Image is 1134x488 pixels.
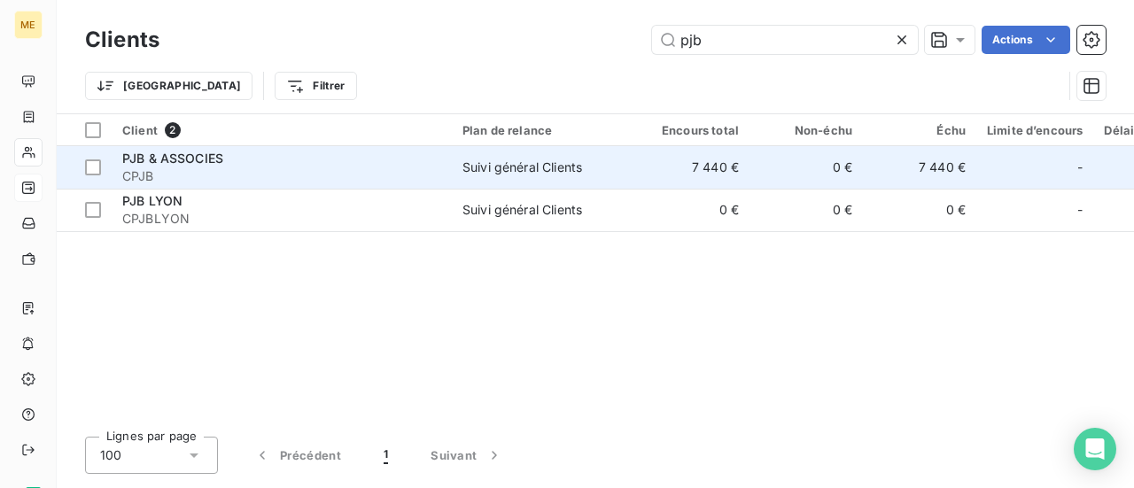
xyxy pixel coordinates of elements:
[636,189,750,231] td: 0 €
[122,210,441,228] span: CPJBLYON
[462,123,625,137] div: Plan de relance
[100,446,121,464] span: 100
[863,146,976,189] td: 7 440 €
[122,151,223,166] span: PJB & ASSOCIES
[750,189,863,231] td: 0 €
[982,26,1070,54] button: Actions
[122,123,158,137] span: Client
[14,11,43,39] div: ME
[760,123,852,137] div: Non-échu
[652,26,918,54] input: Rechercher
[874,123,966,137] div: Échu
[462,201,582,219] div: Suivi général Clients
[636,146,750,189] td: 7 440 €
[409,437,524,474] button: Suivant
[122,193,183,208] span: PJB LYON
[85,24,159,56] h3: Clients
[1077,159,1083,176] span: -
[85,72,252,100] button: [GEOGRAPHIC_DATA]
[987,123,1083,137] div: Limite d’encours
[750,146,863,189] td: 0 €
[362,437,409,474] button: 1
[384,446,388,464] span: 1
[1077,201,1083,219] span: -
[647,123,739,137] div: Encours total
[1074,428,1116,470] div: Open Intercom Messenger
[462,159,582,176] div: Suivi général Clients
[232,437,362,474] button: Précédent
[122,167,441,185] span: CPJB
[275,72,356,100] button: Filtrer
[165,122,181,138] span: 2
[863,189,976,231] td: 0 €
